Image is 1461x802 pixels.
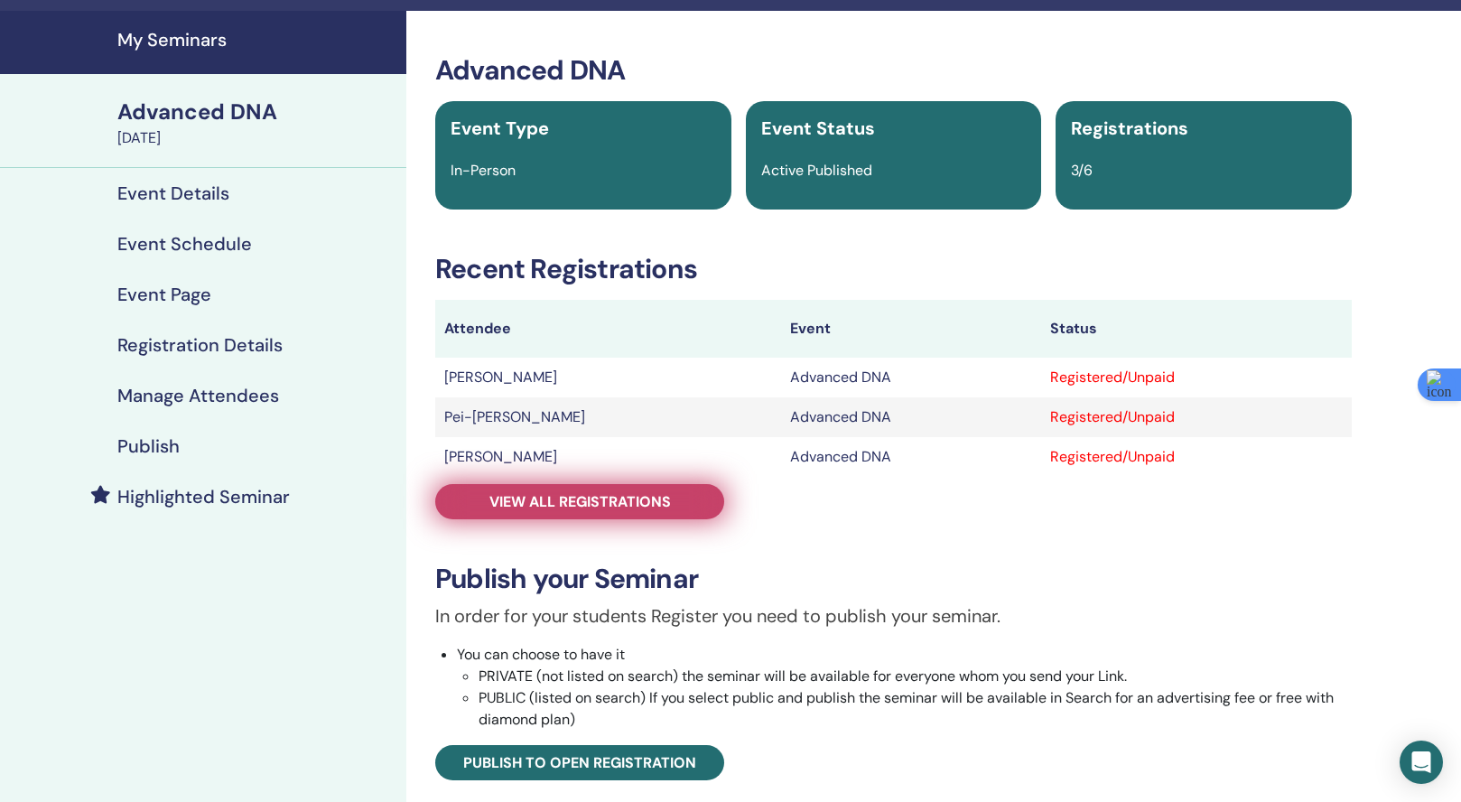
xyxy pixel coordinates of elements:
[117,127,395,149] div: [DATE]
[435,437,781,477] td: [PERSON_NAME]
[435,397,781,437] td: Pei-[PERSON_NAME]
[435,484,724,519] a: View all registrations
[451,117,549,140] span: Event Type
[117,334,283,356] h4: Registration Details
[761,117,875,140] span: Event Status
[435,602,1352,629] p: In order for your students Register you need to publish your seminar.
[117,97,395,127] div: Advanced DNA
[1041,300,1352,358] th: Status
[435,745,724,780] a: Publish to open registration
[117,435,180,457] h4: Publish
[117,486,290,508] h4: Highlighted Seminar
[1050,446,1343,468] div: Registered/Unpaid
[451,161,516,180] span: In-Person
[781,437,1040,477] td: Advanced DNA
[479,666,1352,687] li: PRIVATE (not listed on search) the seminar will be available for everyone whom you send your Link.
[1400,741,1443,784] div: Open Intercom Messenger
[117,29,395,51] h4: My Seminars
[489,492,671,511] span: View all registrations
[435,300,781,358] th: Attendee
[1050,406,1343,428] div: Registered/Unpaid
[761,161,872,180] span: Active Published
[1071,161,1093,180] span: 3/6
[435,358,781,397] td: [PERSON_NAME]
[435,253,1352,285] h3: Recent Registrations
[457,644,1352,731] li: You can choose to have it
[435,54,1352,87] h3: Advanced DNA
[117,284,211,305] h4: Event Page
[781,397,1040,437] td: Advanced DNA
[463,753,696,772] span: Publish to open registration
[1071,117,1188,140] span: Registrations
[781,358,1040,397] td: Advanced DNA
[1050,367,1343,388] div: Registered/Unpaid
[479,687,1352,731] li: PUBLIC (listed on search) If you select public and publish the seminar will be available in Searc...
[117,233,252,255] h4: Event Schedule
[117,385,279,406] h4: Manage Attendees
[435,563,1352,595] h3: Publish your Seminar
[117,182,229,204] h4: Event Details
[107,97,406,149] a: Advanced DNA[DATE]
[781,300,1040,358] th: Event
